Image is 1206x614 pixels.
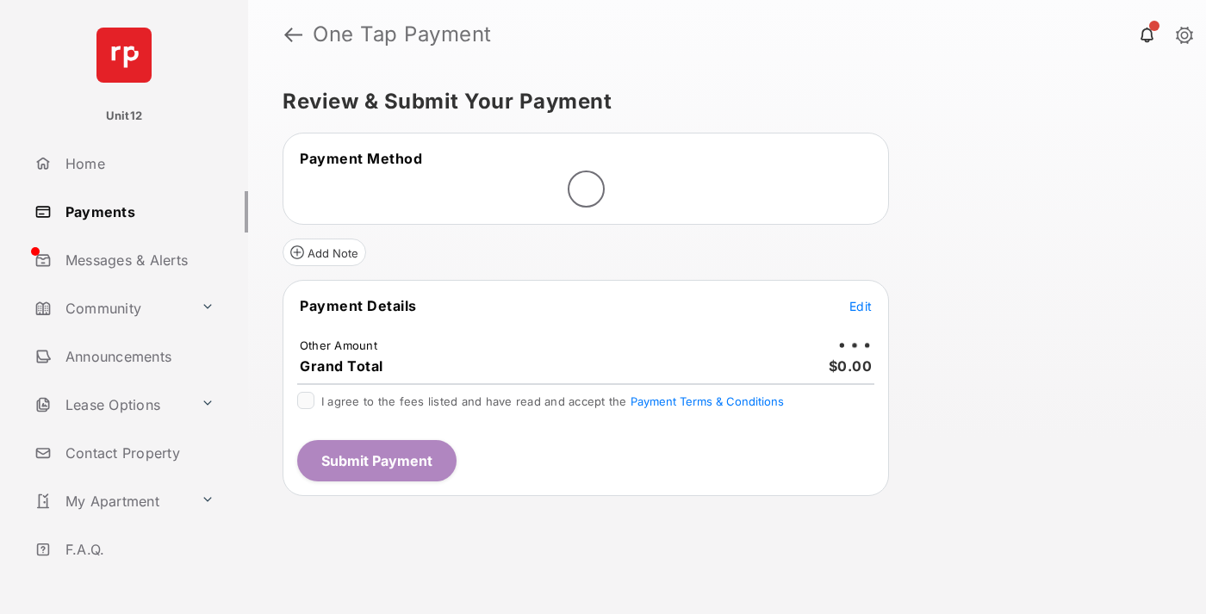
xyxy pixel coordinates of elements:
[297,440,457,481] button: Submit Payment
[28,481,194,522] a: My Apartment
[300,150,422,167] span: Payment Method
[96,28,152,83] img: svg+xml;base64,PHN2ZyB4bWxucz0iaHR0cDovL3d3dy53My5vcmcvMjAwMC9zdmciIHdpZHRoPSI2NCIgaGVpZ2h0PSI2NC...
[313,24,492,45] strong: One Tap Payment
[106,108,143,125] p: Unit12
[300,357,383,375] span: Grand Total
[28,239,248,281] a: Messages & Alerts
[849,297,872,314] button: Edit
[283,91,1158,112] h5: Review & Submit Your Payment
[28,288,194,329] a: Community
[299,338,378,353] td: Other Amount
[28,143,248,184] a: Home
[28,432,248,474] a: Contact Property
[28,529,248,570] a: F.A.Q.
[300,297,417,314] span: Payment Details
[321,394,784,408] span: I agree to the fees listed and have read and accept the
[28,336,248,377] a: Announcements
[829,357,873,375] span: $0.00
[849,299,872,313] span: Edit
[631,394,784,408] button: I agree to the fees listed and have read and accept the
[28,191,248,233] a: Payments
[283,239,366,266] button: Add Note
[28,384,194,425] a: Lease Options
